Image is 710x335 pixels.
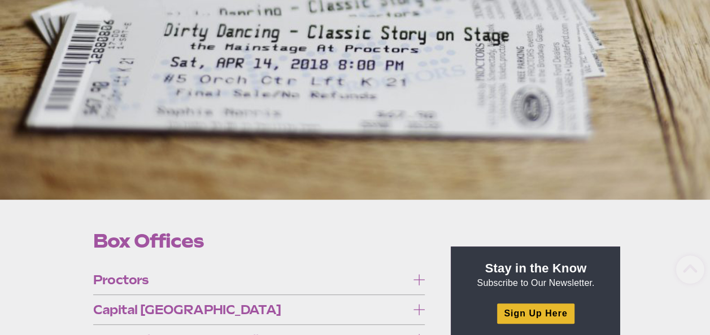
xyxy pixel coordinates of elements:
[93,230,425,252] h1: Box Offices
[485,261,587,275] strong: Stay in the Know
[93,303,408,316] span: Capital [GEOGRAPHIC_DATA]
[464,260,607,289] p: Subscribe to Our Newsletter.
[676,256,699,279] a: Back to Top
[497,303,574,323] a: Sign Up Here
[93,274,408,286] span: Proctors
